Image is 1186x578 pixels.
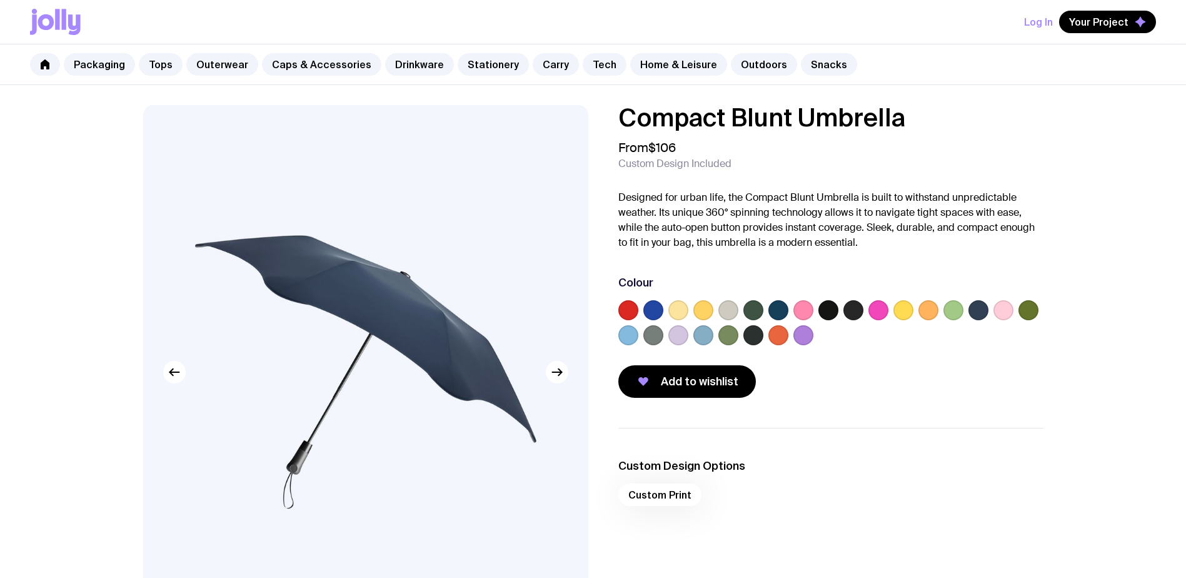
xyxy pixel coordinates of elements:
[1069,16,1128,28] span: Your Project
[618,158,731,170] span: Custom Design Included
[618,190,1043,250] p: Designed for urban life, the Compact Blunt Umbrella is built to withstand unpredictable weather. ...
[618,275,653,290] h3: Colour
[583,53,626,76] a: Tech
[1059,11,1156,33] button: Your Project
[618,140,676,155] span: From
[1024,11,1053,33] button: Log In
[385,53,454,76] a: Drinkware
[64,53,135,76] a: Packaging
[801,53,857,76] a: Snacks
[618,365,756,398] button: Add to wishlist
[731,53,797,76] a: Outdoors
[661,374,738,389] span: Add to wishlist
[648,139,676,156] span: $106
[630,53,727,76] a: Home & Leisure
[533,53,579,76] a: Carry
[618,459,1043,474] h3: Custom Design Options
[458,53,529,76] a: Stationery
[186,53,258,76] a: Outerwear
[618,105,1043,130] h1: Compact Blunt Umbrella
[262,53,381,76] a: Caps & Accessories
[139,53,183,76] a: Tops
